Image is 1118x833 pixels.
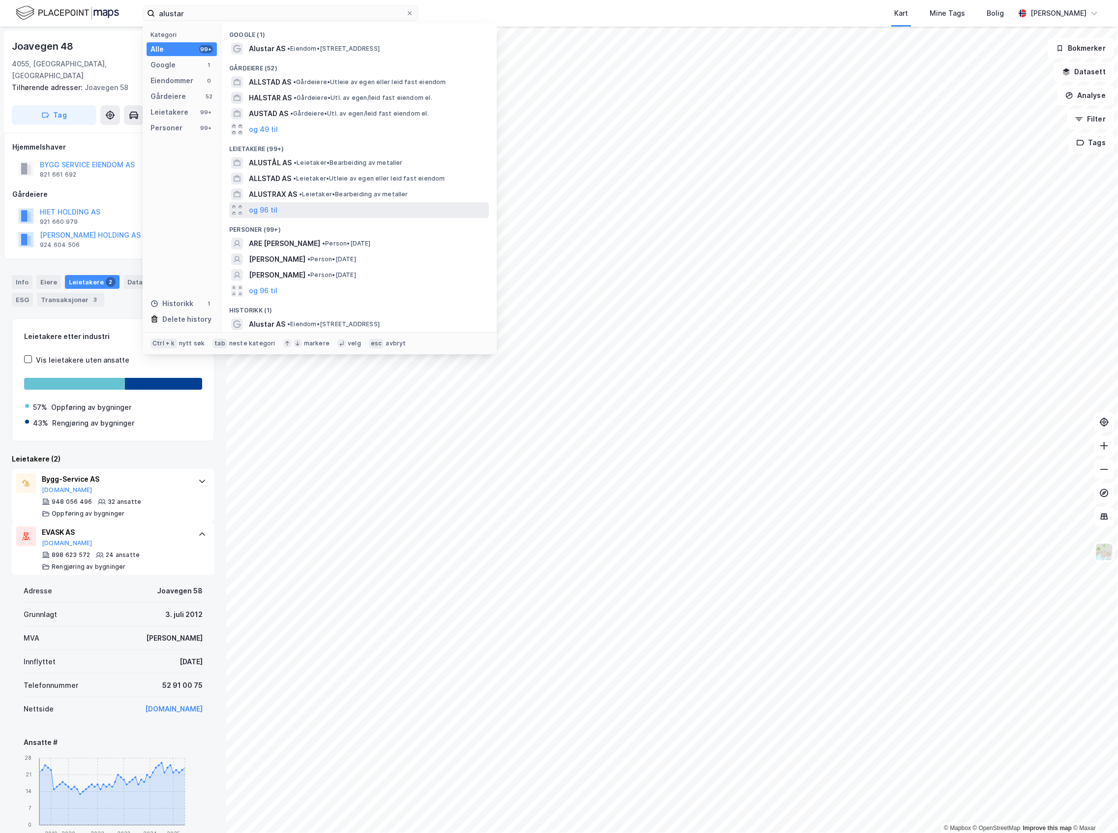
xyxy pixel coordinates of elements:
[322,240,325,247] span: •
[205,61,213,69] div: 1
[290,110,293,117] span: •
[1023,825,1072,832] a: Improve this map
[973,825,1021,832] a: OpenStreetMap
[386,339,406,347] div: avbryt
[36,354,129,366] div: Vis leietakere uten ansatte
[1068,133,1114,153] button: Tags
[12,38,75,54] div: Joavegen 48
[52,563,126,571] div: Rengjøring av bygninger
[12,58,172,82] div: 4055, [GEOGRAPHIC_DATA], [GEOGRAPHIC_DATA]
[1030,7,1087,19] div: [PERSON_NAME]
[221,137,497,155] div: Leietakere (99+)
[229,339,275,347] div: neste kategori
[299,190,302,198] span: •
[52,510,124,518] div: Oppføring av bygninger
[249,173,291,185] span: ALLSTAD AS
[157,585,203,597] div: Joavegen 58
[12,453,214,465] div: Leietakere (2)
[65,275,120,289] div: Leietakere
[221,23,497,41] div: Google (1)
[40,241,80,249] div: 924 604 506
[294,94,432,102] span: Gårdeiere • Utl. av egen/leid fast eiendom el.
[91,295,100,305] div: 3
[205,77,213,85] div: 0
[33,401,47,413] div: 57%
[199,124,213,132] div: 99+
[249,157,292,169] span: ALUSTÅL AS
[894,7,908,19] div: Kart
[199,108,213,116] div: 99+
[1095,543,1114,561] img: Z
[212,339,227,348] div: tab
[293,175,296,182] span: •
[322,240,371,247] span: Person • [DATE]
[12,141,214,153] div: Hjemmelshaver
[205,300,213,308] div: 1
[42,539,92,547] button: [DOMAIN_NAME]
[249,238,320,249] span: ARE [PERSON_NAME]
[106,551,140,559] div: 24 ansatte
[12,105,96,125] button: Tag
[165,609,203,620] div: 3. juli 2012
[26,771,31,777] tspan: 21
[108,498,141,506] div: 32 ansatte
[28,822,31,828] tspan: 0
[29,805,31,811] tspan: 7
[42,526,188,538] div: EVASK AS
[162,313,212,325] div: Delete history
[249,108,288,120] span: AUSTAD AS
[348,339,361,347] div: velg
[37,293,104,307] div: Transaksjoner
[24,679,78,691] div: Telefonnummer
[24,331,202,342] div: Leietakere etter industri
[52,551,90,559] div: 898 623 572
[249,318,285,330] span: Alustar AS
[307,255,356,263] span: Person • [DATE]
[123,275,160,289] div: Datasett
[151,75,193,87] div: Eiendommer
[294,159,403,167] span: Leietaker • Bearbeiding av metaller
[51,401,131,413] div: Oppføring av bygninger
[294,159,297,166] span: •
[12,293,33,307] div: ESG
[307,271,310,278] span: •
[249,285,277,297] button: og 96 til
[249,76,291,88] span: ALLSTAD AS
[106,277,116,287] div: 2
[162,679,203,691] div: 52 91 00 75
[1048,38,1114,58] button: Bokmerker
[299,190,408,198] span: Leietaker • Bearbeiding av metaller
[151,298,193,309] div: Historikk
[944,825,971,832] a: Mapbox
[293,78,296,86] span: •
[1067,109,1114,129] button: Filter
[1057,86,1114,105] button: Analyse
[12,188,214,200] div: Gårdeiere
[151,339,177,348] div: Ctrl + k
[307,255,310,263] span: •
[42,486,92,494] button: [DOMAIN_NAME]
[52,498,92,506] div: 948 056 496
[287,320,380,328] span: Eiendom • [STREET_ADDRESS]
[155,6,406,21] input: Søk på adresse, matrikkel, gårdeiere, leietakere eller personer
[294,94,297,101] span: •
[40,171,76,179] div: 821 661 692
[26,788,31,794] tspan: 14
[151,31,217,38] div: Kategori
[180,656,203,668] div: [DATE]
[42,473,188,485] div: Bygg-Service AS
[146,632,203,644] div: [PERSON_NAME]
[179,339,205,347] div: nytt søk
[290,110,429,118] span: Gårdeiere • Utl. av egen/leid fast eiendom el.
[151,43,164,55] div: Alle
[24,609,57,620] div: Grunnlagt
[33,417,48,429] div: 43%
[151,106,188,118] div: Leietakere
[25,755,31,761] tspan: 28
[369,339,384,348] div: esc
[930,7,965,19] div: Mine Tags
[249,123,278,135] button: og 49 til
[287,45,380,53] span: Eiendom • [STREET_ADDRESS]
[304,339,330,347] div: markere
[151,122,182,134] div: Personer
